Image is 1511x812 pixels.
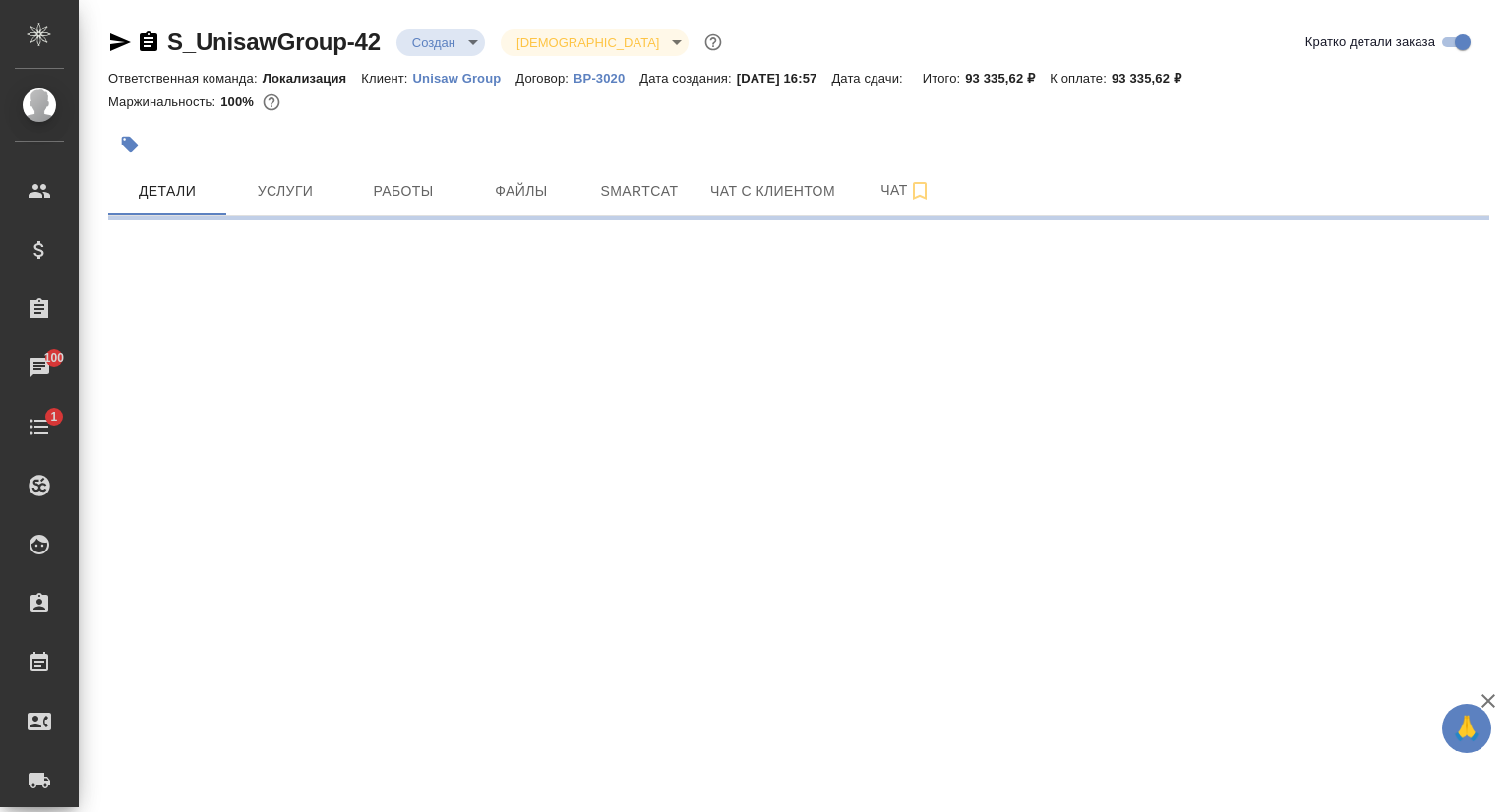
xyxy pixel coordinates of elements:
a: ВР-3020 [574,69,639,86]
button: 🙏 [1442,704,1491,753]
p: Локализация [263,71,362,86]
span: 1 [38,407,69,427]
svg: Подписаться [908,179,932,203]
button: Доп статусы указывают на важность/срочность заказа [700,29,726,55]
span: 🙏 [1450,708,1483,749]
button: 0.00 RUB; [259,89,284,115]
p: Дата создания: [639,71,736,86]
button: Скопировать ссылку для ЯМессенджера [108,30,132,54]
span: Файлы [474,179,569,203]
p: Договор: [515,71,574,86]
button: Добавить тэг [108,123,151,166]
p: 93 335,62 ₽ [965,71,1050,86]
p: Итого: [923,71,965,86]
div: Создан [501,29,689,56]
p: 100% [220,94,259,109]
span: Smartcat [592,179,687,203]
p: Клиент: [361,71,412,86]
span: 100 [32,348,77,368]
button: Создан [406,34,461,51]
button: Скопировать ссылку [137,30,160,54]
span: Работы [356,179,451,203]
a: Unisaw Group [413,69,516,86]
a: S_UnisawGroup-42 [167,29,381,55]
span: Услуги [238,179,332,203]
span: Кратко детали заказа [1305,32,1435,52]
p: ВР-3020 [574,71,639,86]
p: Маржинальность: [108,94,220,109]
p: [DATE] 16:57 [737,71,832,86]
a: 1 [5,402,74,451]
p: 93 335,62 ₽ [1112,71,1196,86]
p: К оплате: [1050,71,1112,86]
p: Дата сдачи: [831,71,907,86]
p: Ответственная команда: [108,71,263,86]
span: Чат [859,178,953,203]
button: [DEMOGRAPHIC_DATA] [511,34,665,51]
p: Unisaw Group [413,71,516,86]
div: Создан [396,29,485,56]
a: 100 [5,343,74,392]
span: Детали [120,179,214,203]
span: Чат с клиентом [710,179,835,203]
